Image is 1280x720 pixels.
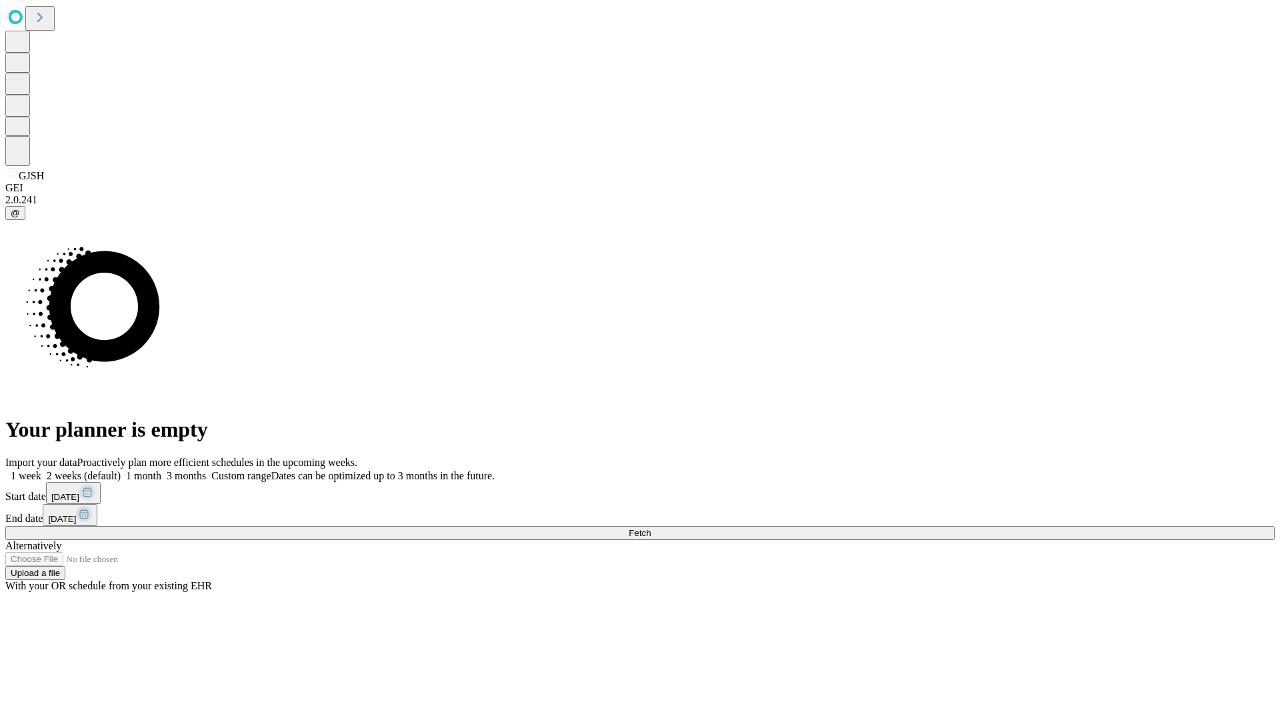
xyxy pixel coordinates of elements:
span: 3 months [167,470,206,481]
span: Fetch [629,528,651,538]
button: [DATE] [46,482,101,504]
span: With your OR schedule from your existing EHR [5,580,212,591]
span: GJSH [19,170,44,181]
span: @ [11,208,20,218]
span: Alternatively [5,540,61,551]
h1: Your planner is empty [5,417,1275,442]
div: GEI [5,182,1275,194]
span: Custom range [211,470,271,481]
span: Dates can be optimized up to 3 months in the future. [271,470,495,481]
div: Start date [5,482,1275,504]
button: Upload a file [5,566,65,580]
span: Import your data [5,457,77,468]
button: [DATE] [43,504,97,526]
span: 1 week [11,470,41,481]
button: Fetch [5,526,1275,540]
span: [DATE] [48,514,76,524]
span: [DATE] [51,492,79,502]
button: @ [5,206,25,220]
div: 2.0.241 [5,194,1275,206]
div: End date [5,504,1275,526]
span: 1 month [126,470,161,481]
span: Proactively plan more efficient schedules in the upcoming weeks. [77,457,357,468]
span: 2 weeks (default) [47,470,121,481]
